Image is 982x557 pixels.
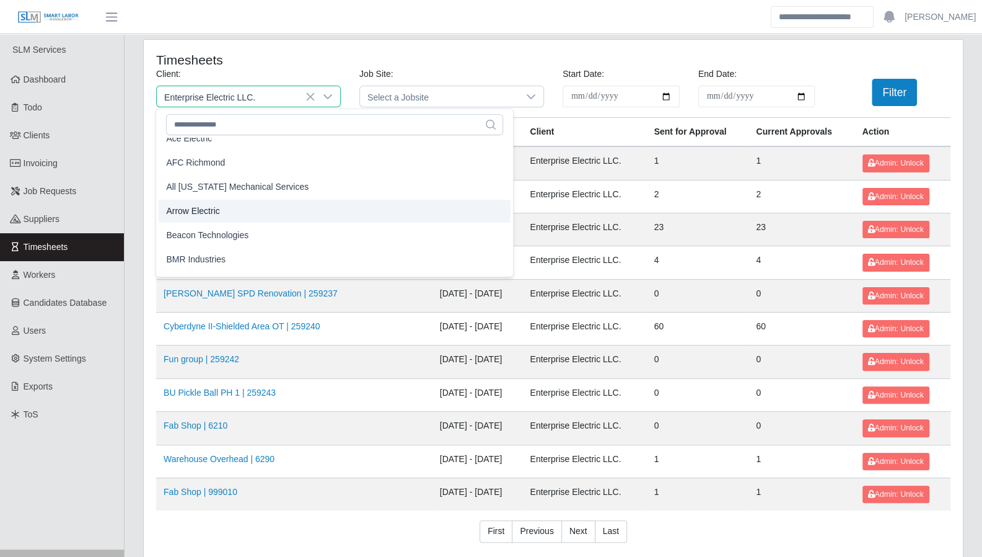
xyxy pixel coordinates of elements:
[862,154,929,172] button: Admin: Unlock
[159,248,511,271] li: BMR Industries
[432,345,523,378] td: [DATE] - [DATE]
[166,156,225,169] span: AFC Richmond
[868,490,924,499] span: Admin: Unlock
[748,246,854,279] td: 4
[24,409,38,419] span: ToS
[862,254,929,271] button: Admin: Unlock
[748,313,854,345] td: 60
[868,292,924,300] span: Admin: Unlock
[522,412,646,445] td: Enterprise Electric LLC.
[522,279,646,312] td: Enterprise Electric LLC.
[164,321,320,331] a: Cyberdyne II-Shielded Area OT | 259240
[698,68,737,81] label: End Date:
[868,192,924,201] span: Admin: Unlock
[522,445,646,478] td: Enterprise Electric LLC.
[522,118,646,147] th: Client
[855,118,950,147] th: Action
[432,279,523,312] td: [DATE] - [DATE]
[646,180,748,213] td: 2
[862,453,929,470] button: Admin: Unlock
[748,146,854,180] td: 1
[868,258,924,267] span: Admin: Unlock
[24,158,58,168] span: Invoicing
[166,205,219,218] span: Arrow Electric
[522,146,646,180] td: Enterprise Electric LLC.
[24,186,77,196] span: Job Requests
[646,345,748,378] td: 0
[563,68,604,81] label: Start Date:
[159,224,511,247] li: Beacon Technologies
[748,279,854,312] td: 0
[771,6,874,28] input: Search
[522,180,646,213] td: Enterprise Electric LLC.
[24,74,66,84] span: Dashboard
[480,520,512,543] a: First
[862,386,929,404] button: Admin: Unlock
[166,229,248,242] span: Beacon Technologies
[24,381,53,391] span: Exports
[561,520,595,543] a: Next
[748,445,854,478] td: 1
[156,52,476,68] h4: Timesheets
[512,520,561,543] a: Previous
[164,288,338,298] a: [PERSON_NAME] SPD Renovation | 259237
[646,313,748,345] td: 60
[156,68,181,81] label: Client:
[24,270,56,280] span: Workers
[24,354,86,363] span: System Settings
[159,176,511,198] li: All Florida Mechanical Services
[24,298,107,308] span: Candidates Database
[862,320,929,337] button: Admin: Unlock
[868,324,924,333] span: Admin: Unlock
[359,68,393,81] label: Job Site:
[748,213,854,246] td: 23
[166,180,309,194] span: All [US_STATE] Mechanical Services
[862,221,929,238] button: Admin: Unlock
[432,445,523,478] td: [DATE] - [DATE]
[646,213,748,246] td: 23
[164,354,239,364] a: Fun group | 259242
[868,225,924,234] span: Admin: Unlock
[868,357,924,366] span: Admin: Unlock
[868,391,924,399] span: Admin: Unlock
[522,345,646,378] td: Enterprise Electric LLC.
[522,378,646,411] td: Enterprise Electric LLC.
[646,445,748,478] td: 1
[24,242,68,252] span: Timesheets
[748,378,854,411] td: 0
[646,279,748,312] td: 0
[646,412,748,445] td: 0
[24,102,42,112] span: Todo
[868,424,924,432] span: Admin: Unlock
[522,313,646,345] td: Enterprise Electric LLC.
[159,127,511,150] li: Ace Electric
[862,188,929,205] button: Admin: Unlock
[166,132,212,145] span: Ace Electric
[432,412,523,445] td: [DATE] - [DATE]
[164,487,237,497] a: Fab Shop | 999010
[159,200,511,223] li: Arrow Electric
[748,180,854,213] td: 2
[17,11,79,24] img: SLM Logo
[159,151,511,174] li: AFC Richmond
[432,478,523,510] td: [DATE] - [DATE]
[12,45,66,55] span: SLM Services
[748,412,854,445] td: 0
[646,246,748,279] td: 4
[595,520,627,543] a: Last
[164,421,227,430] a: Fab Shop | 6210
[868,457,924,466] span: Admin: Unlock
[159,272,511,295] li: Boys Electrical Contractors
[24,326,46,336] span: Users
[432,378,523,411] td: [DATE] - [DATE]
[164,454,274,464] a: Warehouse Overhead | 6290
[522,213,646,246] td: Enterprise Electric LLC.
[646,146,748,180] td: 1
[748,118,854,147] th: Current Approvals
[862,287,929,305] button: Admin: Unlock
[166,253,226,266] span: BMR Industries
[646,118,748,147] th: Sent for Approval
[522,478,646,510] td: Enterprise Electric LLC.
[522,246,646,279] td: Enterprise Electric LLC.
[24,214,59,224] span: Suppliers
